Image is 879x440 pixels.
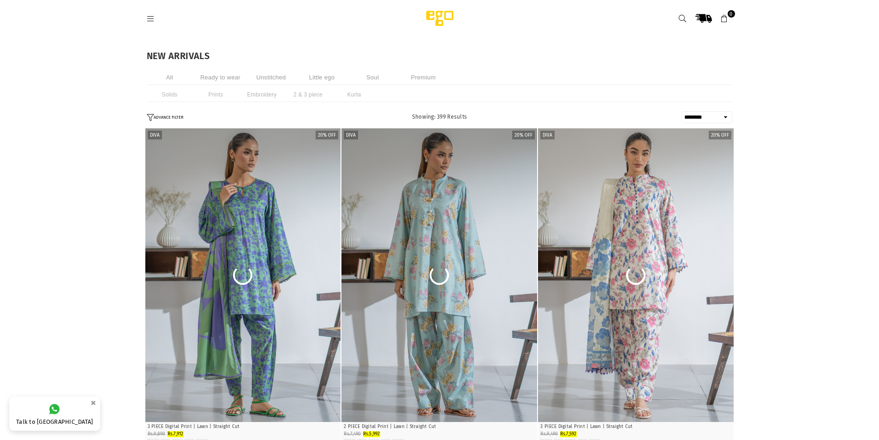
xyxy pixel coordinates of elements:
[363,431,380,437] span: Rs.5,992
[148,431,166,437] span: Rs.9,890
[560,431,577,437] span: Rs.7,592
[248,70,294,85] li: Unstitched
[285,87,331,102] li: 2 & 3 piece
[299,70,345,85] li: Little ego
[540,423,731,430] p: 3 PIECE Digital Print | Lawn | Straight Cut
[197,70,244,85] li: Ready to wear
[88,395,99,410] button: ×
[401,9,479,28] img: Ego
[341,128,537,422] img: Scenic 2 piece
[540,431,558,437] span: Rs.9,490
[728,10,735,18] span: 0
[9,397,100,431] a: Talk to [GEOGRAPHIC_DATA]
[331,87,377,102] li: Kurta
[344,431,361,437] span: Rs.7,490
[350,70,396,85] li: Soul
[716,10,733,27] a: 0
[675,10,691,27] a: Search
[239,87,285,102] li: Embroidery
[344,131,358,139] label: Diva
[193,87,239,102] li: Prints
[540,131,555,139] label: Diva
[148,131,162,139] label: Diva
[512,131,535,139] label: 20% off
[538,128,734,422] img: Forever 3 piece
[147,114,183,121] button: ADVANCE FILTER
[412,114,467,120] span: Showing: 399 Results
[316,131,338,139] label: 20% off
[145,128,341,422] img: Groove 3 piece
[709,131,731,139] label: 20% off
[147,51,733,60] h1: NEW ARRIVALS
[344,423,535,430] p: 2 PIECE Digital Print | Lawn | Straight Cut
[147,87,193,102] li: Solids
[401,70,447,85] li: Premium
[148,423,339,430] p: 3 PIECE Digital Print | Lawn | Straight Cut
[167,431,184,437] span: Rs.7,912
[147,70,193,85] li: All
[143,15,159,22] a: Menu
